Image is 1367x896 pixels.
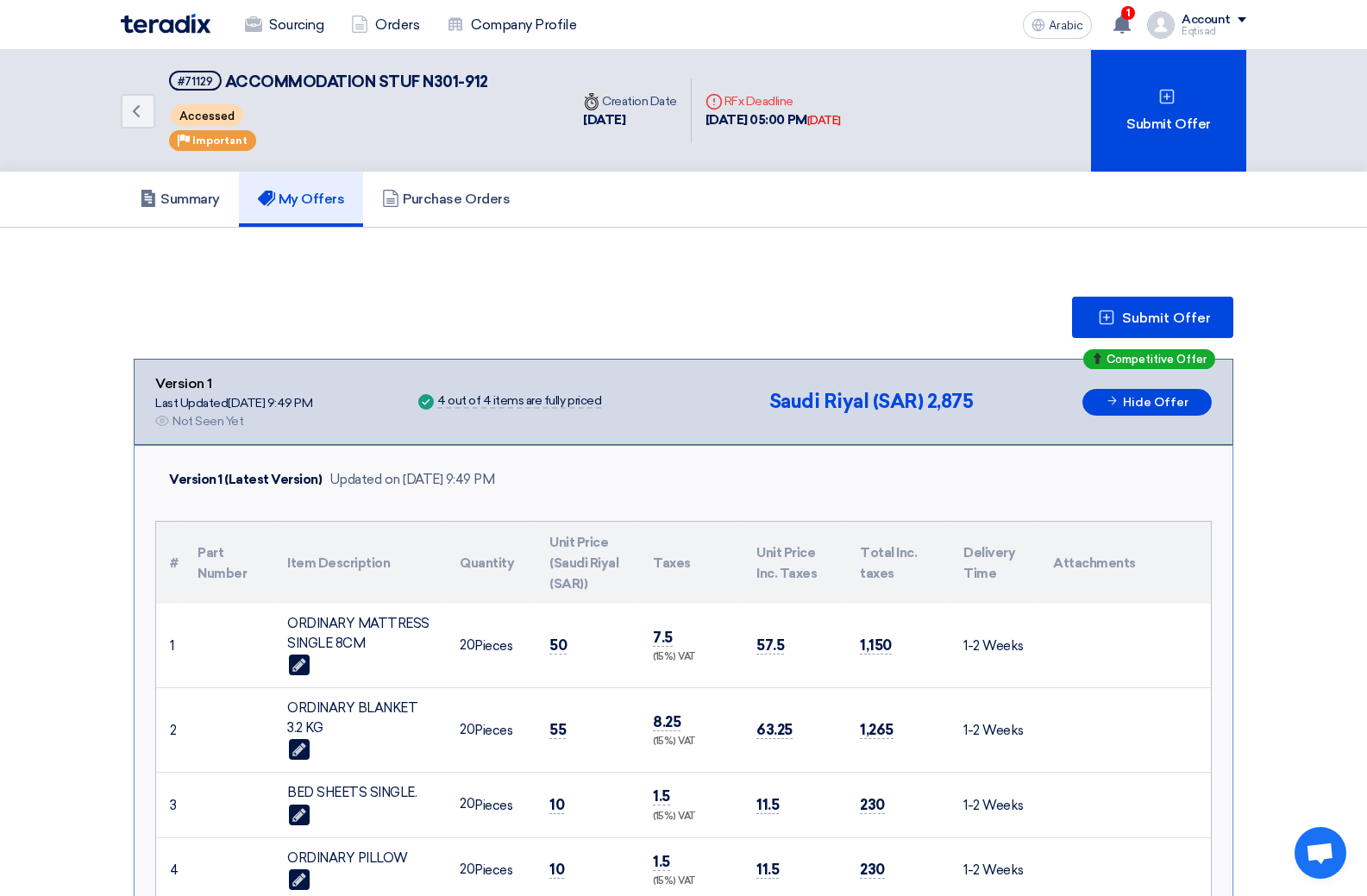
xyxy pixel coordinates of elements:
[1126,7,1131,19] font: 1
[653,713,680,730] font: 8.25
[329,472,495,487] font: Updated on [DATE] 9:49 PM
[460,862,474,877] font: 20
[474,723,512,738] font: Pieces
[653,651,696,662] font: (15%) VAT
[756,796,779,813] font: 11.5
[460,796,474,811] font: 20
[653,875,696,887] font: (15%) VAT
[653,555,691,571] font: Taxes
[287,555,390,571] font: Item Description
[474,798,512,813] font: Pieces
[460,555,514,571] font: Quantity
[121,172,239,227] a: Summary
[705,112,807,128] font: [DATE] 05:00 PM
[287,616,430,651] font: ORDINARY MATTRESS SINGLE 8CM
[549,721,566,738] font: 55
[287,850,408,866] font: ORDINARY PILLOW
[437,393,601,408] font: 4 out of 4 items are fully priced
[963,638,1024,654] font: 1-2 Weeks
[963,798,1024,813] font: 1-2 Weeks
[756,721,793,738] font: 63.25
[403,191,510,207] font: Purchase Orders
[178,75,213,88] font: #71129
[653,811,696,822] font: (15%) VAT
[179,110,235,122] font: Accessed
[963,545,1015,581] font: Delivery Time
[474,862,512,878] font: Pieces
[1182,12,1231,27] font: Account
[231,6,337,44] a: Sourcing
[155,375,212,392] font: Version 1
[460,722,474,737] font: 20
[1049,18,1083,33] font: Arabic
[860,636,892,654] font: 1,150
[807,114,841,127] font: [DATE]
[602,94,677,109] font: Creation Date
[172,414,243,429] font: Not Seen Yet
[471,16,576,33] font: Company Profile
[1053,555,1136,571] font: Attachments
[1126,116,1210,132] font: Submit Offer
[363,172,529,227] a: Purchase Orders
[269,16,323,33] font: Sourcing
[963,723,1024,738] font: 1-2 Weeks
[1023,11,1092,39] button: Arabic
[860,721,894,738] font: 1,265
[756,861,779,878] font: 11.5
[170,638,174,654] font: 1
[860,861,885,878] font: 230
[1107,353,1207,366] font: Competitive Offer
[756,545,817,581] font: Unit Price Inc. Taxes
[927,390,974,413] font: 2,875
[279,191,345,207] font: My Offers
[170,555,179,571] font: #
[474,638,512,654] font: Pieces
[724,94,793,109] font: RFx Deadline
[549,861,564,878] font: 10
[160,191,220,207] font: Summary
[287,785,417,800] font: BED SHEETS SINGLE.
[1082,389,1212,416] button: Hide Offer
[1182,26,1216,37] font: Eqtisad
[228,396,312,410] font: [DATE] 9:49 PM
[549,535,618,592] font: Unit Price (Saudi Riyal (SAR))
[549,636,567,654] font: 50
[653,787,670,805] font: 1.5
[963,862,1024,878] font: 1-2 Weeks
[1147,11,1175,39] img: profile_test.png
[169,71,488,92] h5: ACCOMMODATION STUF N301-912
[769,390,924,413] font: Saudi Riyal (SAR)
[198,545,247,581] font: Part Number
[460,637,474,653] font: 20
[169,472,323,487] font: Version 1 (Latest Version)
[192,135,248,147] font: Important
[337,6,433,44] a: Orders
[653,853,670,870] font: 1.5
[170,862,179,878] font: 4
[1122,310,1211,326] font: Submit Offer
[756,636,784,654] font: 57.5
[653,629,673,646] font: 7.5
[155,396,228,410] font: Last Updated
[225,72,488,91] font: ACCOMMODATION STUF N301-912
[287,700,417,736] font: ORDINARY BLANKET 3.2 KG
[1072,297,1233,338] button: Submit Offer
[375,16,419,33] font: Orders
[860,545,917,581] font: Total Inc. taxes
[121,14,210,34] img: Teradix logo
[170,723,177,738] font: 2
[653,736,696,747] font: (15%) VAT
[239,172,364,227] a: My Offers
[170,798,177,813] font: 3
[1295,827,1346,879] a: Open chat
[1123,395,1188,410] font: Hide Offer
[549,796,564,813] font: 10
[583,112,625,128] font: [DATE]
[860,796,885,813] font: 230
